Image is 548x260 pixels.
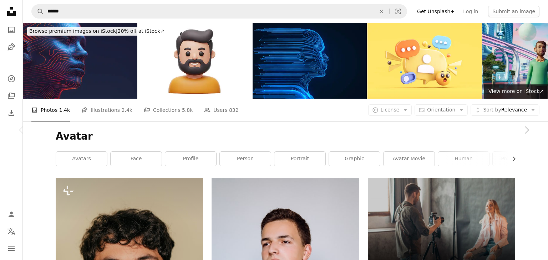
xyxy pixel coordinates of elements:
a: Browse premium images on iStock|20% off at iStock↗ [23,23,171,40]
span: 2.4k [122,106,132,114]
a: Explore [4,72,19,86]
span: Orientation [427,107,455,113]
span: 20% off at iStock ↗ [29,28,164,34]
a: Log in [459,6,482,17]
a: profile picture [493,152,544,166]
a: man in black button-up shirt [212,248,359,254]
img: Isolated Cartoon Man with Beard and Orange Shirt [138,23,252,99]
a: Log in / Sign up [4,207,19,222]
a: graphic [329,152,380,166]
button: Search Unsplash [32,5,44,18]
a: portrait [274,152,325,166]
form: Find visuals sitewide [31,4,407,19]
span: Relevance [483,106,527,114]
a: profile [165,152,216,166]
button: Submit an image [488,6,539,17]
img: Digital Human Head Concept For AI, Metaverse And Facial Recognition Technology [23,23,137,99]
button: Menu [4,241,19,256]
span: License [381,107,400,113]
a: person [220,152,271,166]
a: View more on iStock↗ [484,84,548,99]
a: Get Unsplash+ [413,6,459,17]
img: Digital Human Concept For AI, Metaverse And Facial Recognition Technology [253,23,367,99]
span: 5.8k [182,106,193,114]
button: Visual search [390,5,407,18]
h1: Avatar [56,130,515,143]
span: 832 [229,106,239,114]
a: Users 832 [204,99,238,121]
a: Photos [4,23,19,37]
a: face [111,152,162,166]
button: License [368,104,412,116]
a: avatars [56,152,107,166]
span: Browse premium images on iStock | [29,28,117,34]
span: Sort by [483,107,501,113]
img: Speech bubble with user icon, chat icons, and emoji [367,23,482,99]
a: avatar movie [384,152,435,166]
span: View more on iStock ↗ [488,88,544,94]
button: Clear [374,5,389,18]
a: Collections [4,89,19,103]
a: Next [505,96,548,164]
button: Orientation [415,104,468,116]
a: Illustrations 2.4k [81,99,132,121]
button: Sort byRelevance [471,104,539,116]
a: Collections 5.8k [144,99,193,121]
button: Language [4,224,19,239]
a: human [438,152,489,166]
a: Illustrations [4,40,19,54]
